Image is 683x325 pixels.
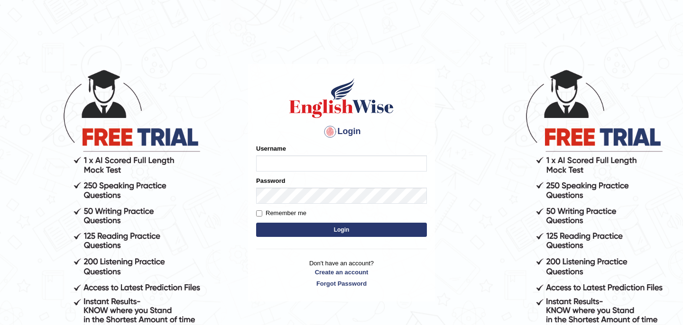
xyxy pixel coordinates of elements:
[256,144,286,153] label: Username
[256,223,427,237] button: Login
[256,259,427,288] p: Don't have an account?
[256,210,262,217] input: Remember me
[256,268,427,277] a: Create an account
[256,279,427,288] a: Forgot Password
[256,124,427,139] h4: Login
[256,176,285,185] label: Password
[256,208,306,218] label: Remember me
[287,77,396,119] img: Logo of English Wise sign in for intelligent practice with AI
